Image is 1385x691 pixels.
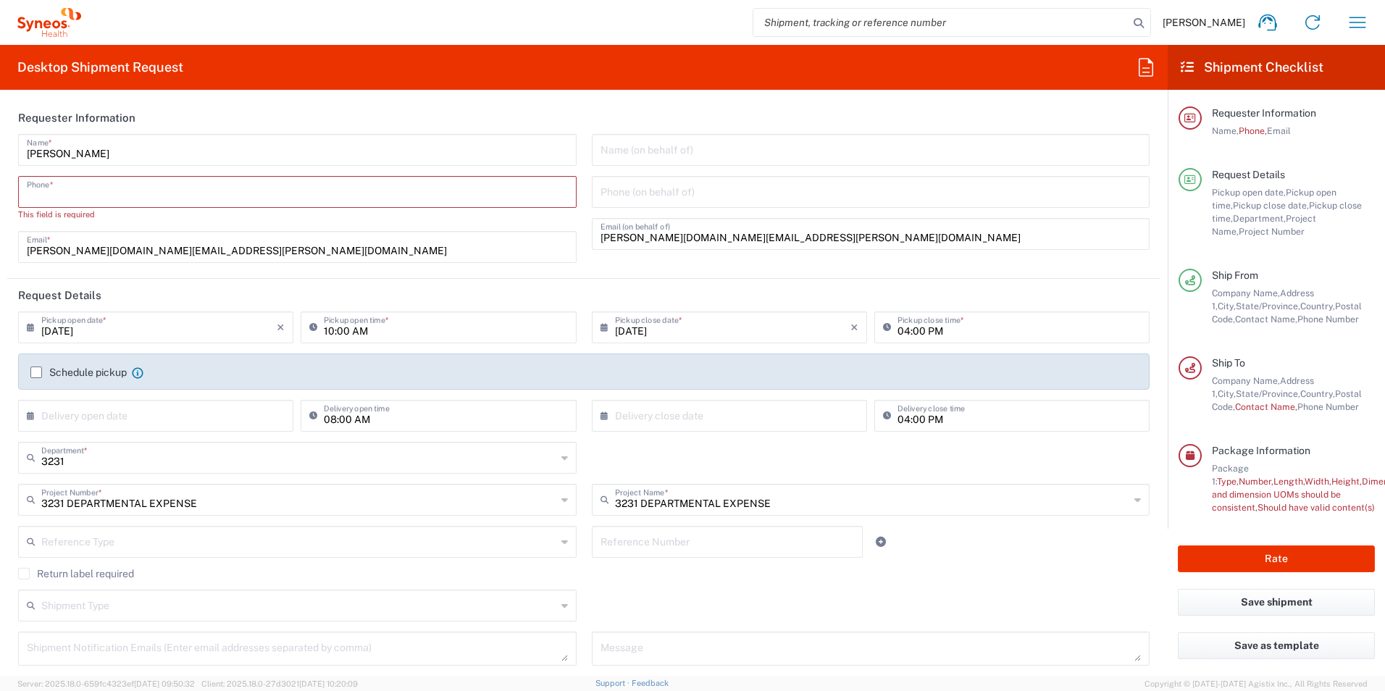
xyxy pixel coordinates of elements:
a: Support [595,679,632,687]
span: [DATE] 09:50:32 [134,679,195,688]
h2: Requester Information [18,111,135,125]
label: Schedule pickup [30,367,127,378]
span: Department, [1233,213,1286,224]
span: Country, [1300,301,1335,311]
h2: Request Details [18,288,101,303]
span: Company Name, [1212,375,1280,386]
label: Return label required [18,568,134,579]
span: Project Number [1239,226,1305,237]
span: Request Details [1212,169,1285,180]
span: Should have valid content(s) [1258,502,1375,513]
h2: Shipment Checklist [1181,59,1323,76]
span: [DATE] 10:20:09 [299,679,358,688]
i: × [277,316,285,339]
a: Feedback [632,679,669,687]
span: State/Province, [1236,301,1300,311]
span: Server: 2025.18.0-659fc4323ef [17,679,195,688]
span: Pickup close date, [1233,200,1309,211]
span: Pickup open date, [1212,187,1286,198]
span: Name, [1212,125,1239,136]
span: Number, [1239,476,1273,487]
span: Contact Name, [1235,314,1297,324]
span: [PERSON_NAME] [1163,16,1245,29]
span: Width, [1305,476,1331,487]
span: Country, [1300,388,1335,399]
button: Rate [1178,545,1375,572]
a: Add Reference [871,532,891,552]
button: Save as template [1178,632,1375,659]
span: City, [1218,388,1236,399]
span: City, [1218,301,1236,311]
span: Type, [1217,476,1239,487]
span: Ship To [1212,357,1245,369]
span: Length, [1273,476,1305,487]
span: Phone Number [1297,314,1359,324]
input: Shipment, tracking or reference number [753,9,1129,36]
span: Contact Name, [1235,401,1297,412]
span: State/Province, [1236,388,1300,399]
button: Save shipment [1178,589,1375,616]
span: Ship From [1212,269,1258,281]
span: Requester Information [1212,107,1316,119]
div: This field is required [18,208,577,221]
h2: Desktop Shipment Request [17,59,183,76]
span: Height, [1331,476,1362,487]
span: Copyright © [DATE]-[DATE] Agistix Inc., All Rights Reserved [1145,677,1368,690]
span: Client: 2025.18.0-27d3021 [201,679,358,688]
i: × [850,316,858,339]
span: Package 1: [1212,463,1249,487]
span: Phone Number [1297,401,1359,412]
span: Company Name, [1212,288,1280,298]
span: Phone, [1239,125,1267,136]
span: Package Information [1212,445,1310,456]
span: Email [1267,125,1291,136]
